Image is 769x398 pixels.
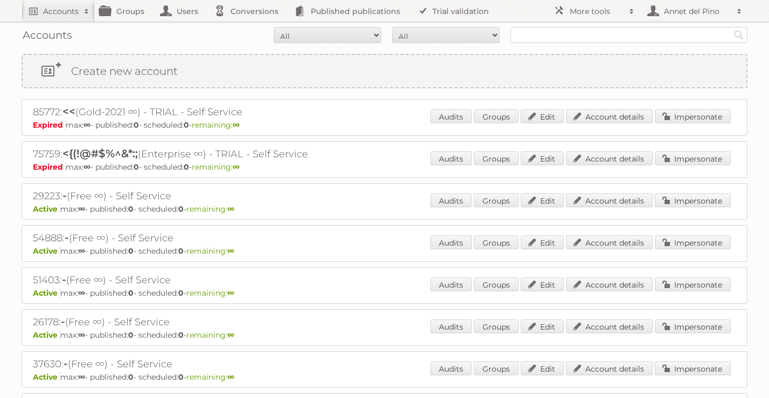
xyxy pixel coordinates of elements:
h2: 26178: (Free ∞) - Self Service [33,315,410,329]
span: Expired [33,120,66,130]
p: max: - published: - scheduled: - [33,246,736,256]
a: Impersonate [655,151,731,165]
a: Impersonate [655,109,731,123]
a: Groups [474,193,519,207]
strong: ∞ [233,120,240,130]
a: Account details [566,109,653,123]
span: <{(!@#$%^&*:; [62,147,138,160]
p: max: - published: - scheduled: - [33,330,736,340]
a: Impersonate [655,193,731,207]
p: max: - published: - scheduled: - [33,120,736,130]
a: Audits [430,277,472,291]
a: Audits [430,361,472,375]
span: Active [33,246,60,256]
h2: 75759: (Enterprise ∞) - TRIAL - Self Service [33,147,410,161]
p: max: - published: - scheduled: - [33,162,736,172]
strong: 0 [184,162,189,172]
a: Account details [566,361,653,375]
a: Groups [474,109,519,123]
strong: 0 [134,120,139,130]
span: remaining: [192,162,240,172]
h2: 85772: (Gold-2021 ∞) - TRIAL - Self Service [33,105,410,119]
a: Impersonate [655,277,731,291]
h2: 29223: (Free ∞) - Self Service [33,189,410,203]
span: remaining: [186,204,234,214]
strong: ∞ [78,204,85,214]
strong: 0 [134,162,139,172]
a: Groups [474,361,519,375]
span: - [62,273,66,286]
a: Account details [566,277,653,291]
a: Impersonate [655,361,731,375]
span: Active [33,372,60,382]
strong: ∞ [78,288,85,298]
strong: 0 [178,246,184,256]
a: Groups [474,277,519,291]
a: Account details [566,151,653,165]
strong: 0 [184,120,189,130]
span: Active [33,330,60,340]
a: Account details [566,319,653,333]
strong: 0 [128,288,134,298]
strong: 0 [178,372,184,382]
strong: 0 [128,246,134,256]
span: - [64,357,68,370]
span: remaining: [192,120,240,130]
span: remaining: [186,372,234,382]
strong: ∞ [227,288,234,298]
h2: Annet del Pino [661,6,731,17]
strong: ∞ [227,330,234,340]
a: Edit [521,319,564,333]
a: Edit [521,193,564,207]
a: Create new account [23,55,746,87]
span: - [61,315,65,328]
span: remaining: [186,288,234,298]
a: Audits [430,109,472,123]
a: Account details [566,235,653,249]
a: Edit [521,361,564,375]
a: Audits [430,319,472,333]
a: Audits [430,193,472,207]
span: - [65,231,69,244]
strong: 0 [128,372,134,382]
span: Active [33,288,60,298]
a: Edit [521,151,564,165]
p: max: - published: - scheduled: - [33,372,736,382]
h2: 54888: (Free ∞) - Self Service [33,231,410,245]
h2: More tools [570,6,624,17]
strong: 0 [178,204,184,214]
a: Account details [566,193,653,207]
strong: 0 [178,330,184,340]
a: Edit [521,109,564,123]
strong: 0 [128,330,134,340]
strong: ∞ [78,372,85,382]
a: Impersonate [655,235,731,249]
input: Search [731,27,747,43]
span: << [62,105,75,118]
span: Active [33,204,60,214]
strong: ∞ [83,162,90,172]
strong: ∞ [227,204,234,214]
a: Groups [474,151,519,165]
a: Edit [521,277,564,291]
p: max: - published: - scheduled: - [33,204,736,214]
strong: ∞ [78,330,85,340]
span: remaining: [186,330,234,340]
h2: 51403: (Free ∞) - Self Service [33,273,410,287]
strong: ∞ [233,162,240,172]
span: remaining: [186,246,234,256]
a: Edit [521,235,564,249]
h2: 37630: (Free ∞) - Self Service [33,357,410,371]
strong: 0 [128,204,134,214]
a: Groups [474,319,519,333]
a: Impersonate [655,319,731,333]
a: Audits [430,151,472,165]
strong: ∞ [227,372,234,382]
strong: 0 [178,288,184,298]
h2: Accounts [43,6,79,17]
span: - [62,189,67,202]
a: Groups [474,235,519,249]
span: Expired [33,162,66,172]
strong: ∞ [83,120,90,130]
strong: ∞ [227,246,234,256]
